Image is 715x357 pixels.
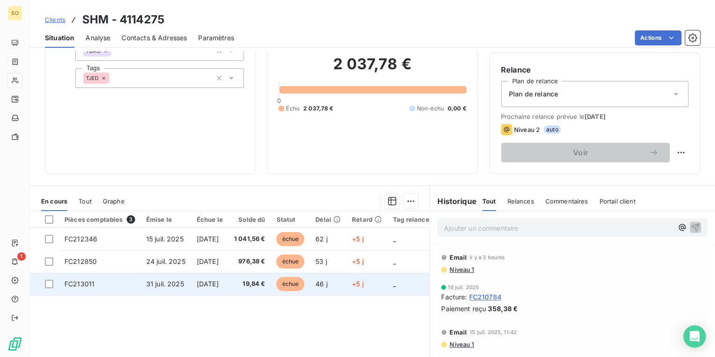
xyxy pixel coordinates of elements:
[122,33,187,43] span: Contacts & Adresses
[17,252,26,261] span: 1
[352,280,364,288] span: +5 j
[470,255,505,260] span: il y a 3 heures
[234,216,265,223] div: Solde dû
[683,325,706,348] div: Open Intercom Messenger
[315,257,327,265] span: 53 j
[276,255,304,269] span: échue
[146,216,186,223] div: Émise le
[315,235,328,243] span: 62 j
[41,197,67,205] span: En cours
[109,74,117,82] input: Ajouter une valeur
[352,235,364,243] span: +5 j
[488,304,518,313] span: 358,38 €
[197,257,219,265] span: [DATE]
[470,329,517,335] span: 15 juil. 2025, 11:42
[599,197,635,205] span: Portail client
[393,257,396,265] span: _
[393,280,396,288] span: _
[315,216,341,223] div: Délai
[393,216,441,223] div: Tag relance
[45,16,65,23] span: Clients
[82,11,164,28] h3: SHM - 4114275
[146,280,184,288] span: 31 juil. 2025
[279,55,466,83] h2: 2 037,78 €
[103,197,125,205] span: Graphe
[448,104,466,113] span: 0,00 €
[64,215,135,224] div: Pièces comptables
[545,197,588,205] span: Commentaires
[501,143,670,162] button: Voir
[146,235,184,243] span: 15 juil. 2025
[86,33,110,43] span: Analyse
[198,33,234,43] span: Paramètres
[449,341,474,348] span: Niveau 1
[315,280,328,288] span: 46 j
[417,104,444,113] span: Non-échu
[514,126,540,133] span: Niveau 2
[482,197,496,205] span: Tout
[86,75,99,81] span: TJED
[64,257,97,265] span: FC212850
[45,33,74,43] span: Situation
[441,292,467,302] span: Facture :
[197,235,219,243] span: [DATE]
[512,149,649,156] span: Voir
[543,125,561,134] span: auto
[7,6,22,21] div: SO
[64,280,94,288] span: FC213011
[635,30,681,45] button: Actions
[79,197,92,205] span: Tout
[234,234,265,244] span: 1 041,56 €
[286,104,300,113] span: Échu
[7,336,22,351] img: Logo LeanPay
[441,304,486,313] span: Paiement reçu
[501,113,688,120] span: Prochaine relance prévue le
[352,216,382,223] div: Retard
[303,104,334,113] span: 2 037,78 €
[276,216,304,223] div: Statut
[501,64,688,75] h6: Relance
[234,279,265,289] span: 19,84 €
[45,15,65,24] a: Clients
[234,257,265,266] span: 976,38 €
[197,216,223,223] div: Échue le
[352,257,364,265] span: +5 j
[430,196,477,207] h6: Historique
[450,254,467,261] span: Email
[276,232,304,246] span: échue
[276,277,304,291] span: échue
[127,215,135,224] span: 3
[197,280,219,288] span: [DATE]
[469,292,501,302] span: FC210784
[507,197,534,205] span: Relances
[146,257,186,265] span: 24 juil. 2025
[585,113,606,120] span: [DATE]
[509,89,558,99] span: Plan de relance
[277,97,281,104] span: 0
[393,235,396,243] span: _
[449,266,474,273] span: Niveau 1
[64,235,97,243] span: FC212346
[450,328,467,336] span: Email
[448,284,479,290] span: 16 juil. 2025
